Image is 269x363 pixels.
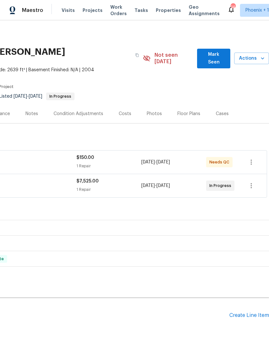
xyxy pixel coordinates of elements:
[245,7,269,14] span: Phoenix + 1
[216,111,229,117] div: Cases
[141,159,170,165] span: -
[62,7,75,14] span: Visits
[209,159,232,165] span: Needs QC
[239,54,264,63] span: Actions
[197,49,230,68] button: Mark Seen
[54,111,103,117] div: Condition Adjustments
[147,111,162,117] div: Photos
[177,111,200,117] div: Floor Plans
[119,111,131,117] div: Costs
[76,155,94,160] span: $150.00
[83,7,103,14] span: Projects
[14,94,27,99] span: [DATE]
[156,160,170,164] span: [DATE]
[25,111,38,117] div: Notes
[76,163,141,169] div: 1 Repair
[76,186,141,193] div: 1 Repair
[110,4,127,17] span: Work Orders
[29,94,42,99] span: [DATE]
[209,182,234,189] span: In Progress
[156,183,170,188] span: [DATE]
[154,52,194,65] span: Not seen [DATE]
[156,7,181,14] span: Properties
[14,94,42,99] span: -
[234,53,269,64] button: Actions
[76,179,99,183] span: $7,525.00
[229,312,269,319] div: Create Line Item
[202,51,225,66] span: Mark Seen
[141,183,155,188] span: [DATE]
[189,4,220,17] span: Geo Assignments
[22,7,43,14] span: Maestro
[47,94,74,98] span: In Progress
[141,182,170,189] span: -
[231,4,235,10] div: 14
[131,49,143,61] button: Copy Address
[141,160,155,164] span: [DATE]
[134,8,148,13] span: Tasks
